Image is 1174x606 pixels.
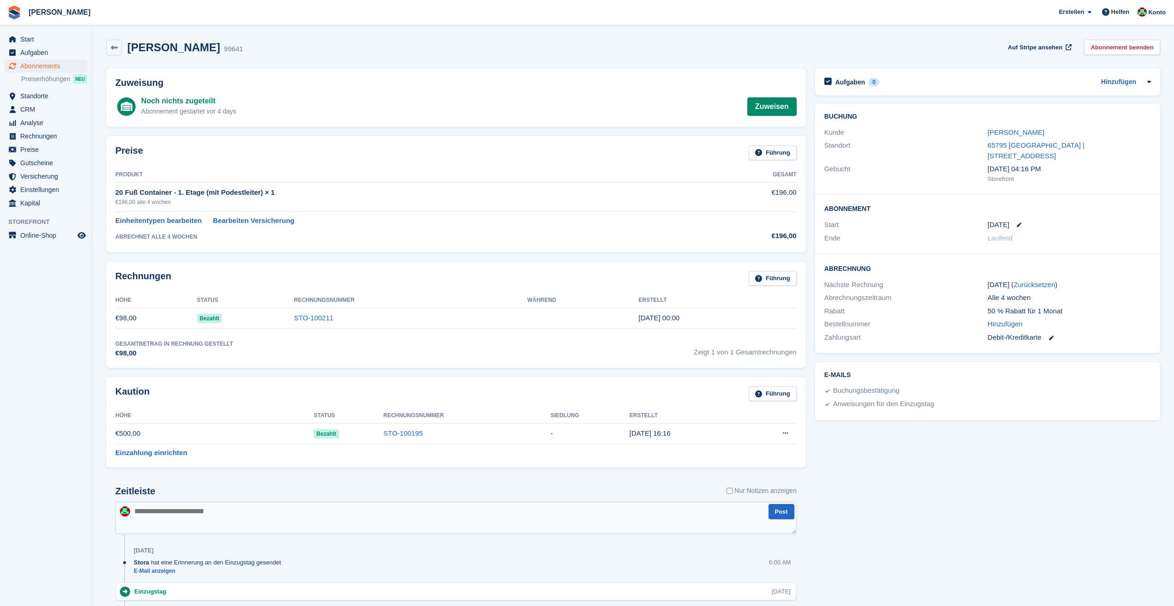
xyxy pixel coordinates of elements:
[314,408,383,423] th: Status
[20,103,76,116] span: CRM
[115,168,713,182] th: Produkt
[713,231,797,241] div: €196,00
[115,486,155,497] h2: Zeitleiste
[383,429,423,437] a: STO-100195
[20,33,76,46] span: Start
[294,314,334,322] a: STO-100211
[20,183,76,196] span: Einstellungen
[115,386,149,402] h2: Kaution
[1111,7,1130,17] span: Helfen
[5,103,87,116] a: menu
[550,423,629,444] td: -
[988,174,1151,184] div: Storefront
[1084,40,1160,55] a: Abonnement beenden
[824,164,988,183] div: Gebucht
[8,217,92,227] span: Storefront
[988,306,1151,317] div: 50 % Rabatt für 1 Monat
[694,340,797,359] span: Zeigt 1 von 1 Gesamtrechnungen
[713,168,797,182] th: Gesamt
[1101,77,1136,88] a: Hinzufügen
[115,293,197,308] th: Höhe
[835,78,865,86] h2: Aufgaben
[833,399,934,410] div: Anweisungen für den Einzugstag
[141,107,236,116] div: Abonnement gestartet vor 4 days
[20,46,76,59] span: Aufgaben
[21,75,71,84] span: Preiserhöhungen
[749,145,797,161] a: Führung
[20,143,76,156] span: Preise
[115,187,713,198] div: 20 Fuß Container - 1. Etage (mit Podestleiter) × 1
[824,332,988,343] div: Zahlungsart
[749,271,797,286] a: Führung
[7,6,21,19] img: stora-icon-8386f47178a22dfd0bd8f6a31ec36ba5ce8667c1dd55bd0f319d3a0aa187defe.svg
[527,293,638,308] th: Während
[727,486,797,496] label: Nur Notizen anzeigen
[120,506,130,516] img: Maximilian Friedl
[5,143,87,156] a: menu
[988,280,1151,290] div: [DATE] ( )
[115,340,233,348] div: Gesamtbetrag in Rechnung gestellt
[73,74,87,84] div: NEU
[5,130,87,143] a: menu
[824,233,988,244] div: Ende
[769,558,791,567] div: 6:00 AM
[1148,8,1166,17] span: Konto
[5,197,87,210] a: menu
[20,130,76,143] span: Rechnungen
[115,198,713,206] div: €196,00 alle 4 wochen
[630,429,671,437] time: 2025-08-02 14:16:25 UTC
[824,306,988,317] div: Rabatt
[115,423,314,444] td: €500,00
[749,386,797,402] a: Führung
[988,234,1013,242] span: Laufend
[833,385,900,396] div: Buchungsbestätigung
[134,587,171,596] div: Einzugstag
[550,408,629,423] th: Siedlung
[824,127,988,138] div: Kunde
[141,96,236,107] div: Noch nichts zugeteilt
[134,558,149,567] span: Stora
[213,216,295,226] a: Bearbeiten Versicherung
[5,183,87,196] a: menu
[824,319,988,330] div: Bestellnummer
[224,44,243,54] div: 99641
[1138,7,1147,17] img: Maximilian Friedl
[5,116,87,129] a: menu
[869,78,879,86] div: 0
[824,220,988,230] div: Start
[115,448,187,458] a: Einzahlung einrichten
[134,558,286,567] div: hat eine Erinnerung an den Einzugstag gesendet
[115,78,797,88] h2: Zuweisung
[134,547,154,554] div: [DATE]
[20,90,76,102] span: Standorte
[115,271,171,286] h2: Rechnungen
[988,220,1009,230] time: 2025-08-14 22:00:00 UTC
[197,293,294,308] th: Status
[127,41,220,54] h2: [PERSON_NAME]
[1004,40,1073,55] a: Auf Stripe ansehen
[5,170,87,183] a: menu
[988,332,1151,343] div: Debit-/Kreditkarte
[20,116,76,129] span: Analyse
[824,264,1151,273] h2: Abrechnung
[5,46,87,59] a: menu
[76,230,87,241] a: Vorschau-Shop
[20,229,76,242] span: Online-Shop
[824,113,1151,120] h2: Buchung
[630,408,743,423] th: Erstellt
[824,280,988,290] div: Nächste Rechnung
[1013,281,1055,288] a: Zurücksetzen
[713,182,797,211] td: €196,00
[20,197,76,210] span: Kapital
[383,408,550,423] th: Rechnungsnummer
[638,293,796,308] th: Erstellt
[115,233,713,241] div: ABRECHNET ALLE 4 WOCHEN
[115,216,202,226] a: Einheitentypen bearbeiten
[5,229,87,242] a: Speisekarte
[772,587,791,596] div: [DATE]
[747,97,797,116] a: Zuweisen
[824,293,988,303] div: Abrechnungszeitraum
[5,60,87,72] a: menu
[988,128,1044,136] a: [PERSON_NAME]
[988,293,1151,303] div: Alle 4 wochen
